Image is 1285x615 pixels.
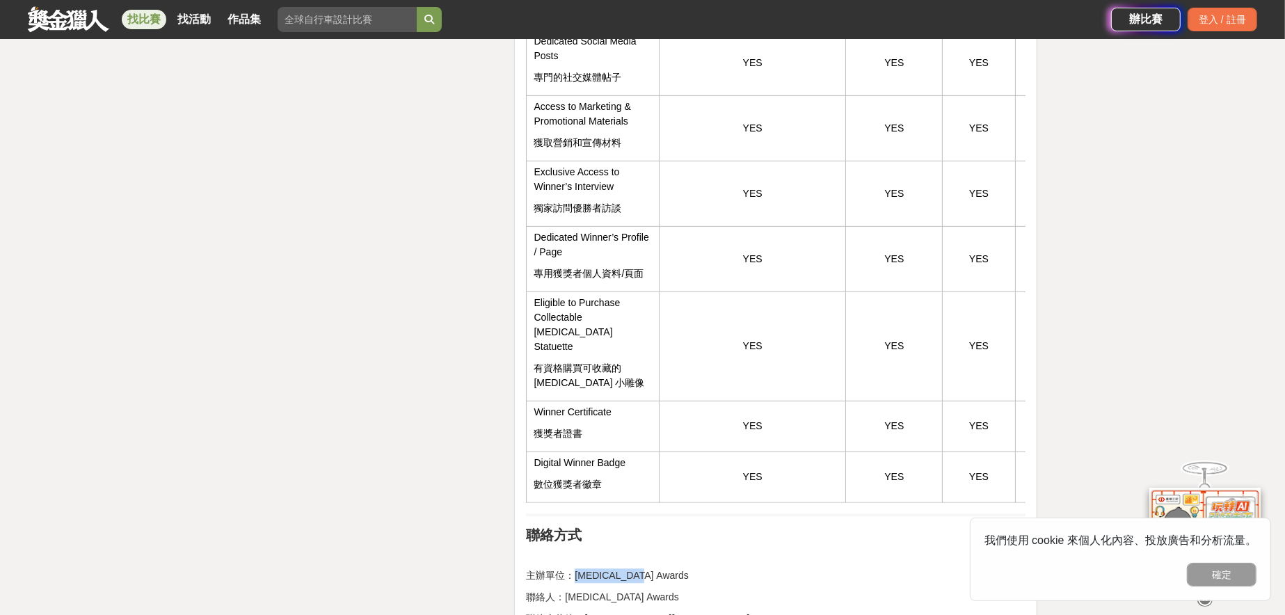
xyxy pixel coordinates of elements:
td: YES [659,401,845,452]
td: YES [1015,452,1092,502]
a: 找活動 [172,10,216,29]
td: YES [659,161,845,226]
p: 獨家訪問優勝者訪談 [534,201,651,216]
td: YES [846,161,943,226]
td: YES [846,291,943,401]
td: YES [943,30,1015,95]
td: / [1015,30,1092,95]
td: YES [659,452,845,502]
a: 作品集 [222,10,266,29]
span: 我們使用 cookie 來個人化內容、投放廣告和分析流量。 [984,534,1256,546]
td: YES [659,291,845,401]
td: YES [943,161,1015,226]
p: 專門的社交媒體帖子 [534,70,651,85]
img: d2146d9a-e6f6-4337-9592-8cefde37ba6b.png [1149,478,1261,570]
p: 有資格購買可收藏的 [MEDICAL_DATA] 小雕像 [534,361,651,390]
td: YES [846,226,943,291]
td: YES [846,401,943,452]
p: 專用獲獎者個人資料/頁面 [534,266,651,281]
a: 辦比賽 [1111,8,1181,31]
td: YES [943,452,1015,502]
p: Dedicated Winner’s Profile / Page [534,230,651,259]
p: 數位獲獎者徽章 [534,477,651,492]
div: 登入 / 註冊 [1188,8,1257,31]
td: YES [846,452,943,502]
td: YES [1015,401,1092,452]
td: YES [659,226,845,291]
td: YES [1015,95,1092,161]
td: YES [846,30,943,95]
p: Winner Certificate [534,405,651,420]
td: YES [1015,161,1092,226]
p: 聯絡人：[MEDICAL_DATA] Awards [526,590,1025,605]
td: YES [846,95,943,161]
td: YES [1015,226,1092,291]
input: 全球自行車設計比賽 [278,7,417,32]
p: Access to Marketing & Promotional Materials [534,99,651,129]
a: 找比賽 [122,10,166,29]
p: 獲獎者證書 [534,426,651,441]
td: YES [659,95,845,161]
td: YES [659,30,845,95]
strong: 聯絡方式 [526,527,582,543]
p: Exclusive Access to Winner’s Interview [534,165,651,194]
p: 主辦單位：[MEDICAL_DATA] Awards [526,568,1025,583]
td: YES [943,226,1015,291]
p: Digital Winner Badge [534,456,651,470]
td: YES [1015,291,1092,401]
td: YES [943,291,1015,401]
p: Dedicated Social Media Posts [534,34,651,63]
button: 確定 [1187,563,1256,586]
p: Eligible to Purchase Collectable [MEDICAL_DATA] Statuette [534,296,651,354]
td: YES [943,401,1015,452]
p: 獲取營銷和宣傳材料 [534,136,651,150]
td: YES [943,95,1015,161]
